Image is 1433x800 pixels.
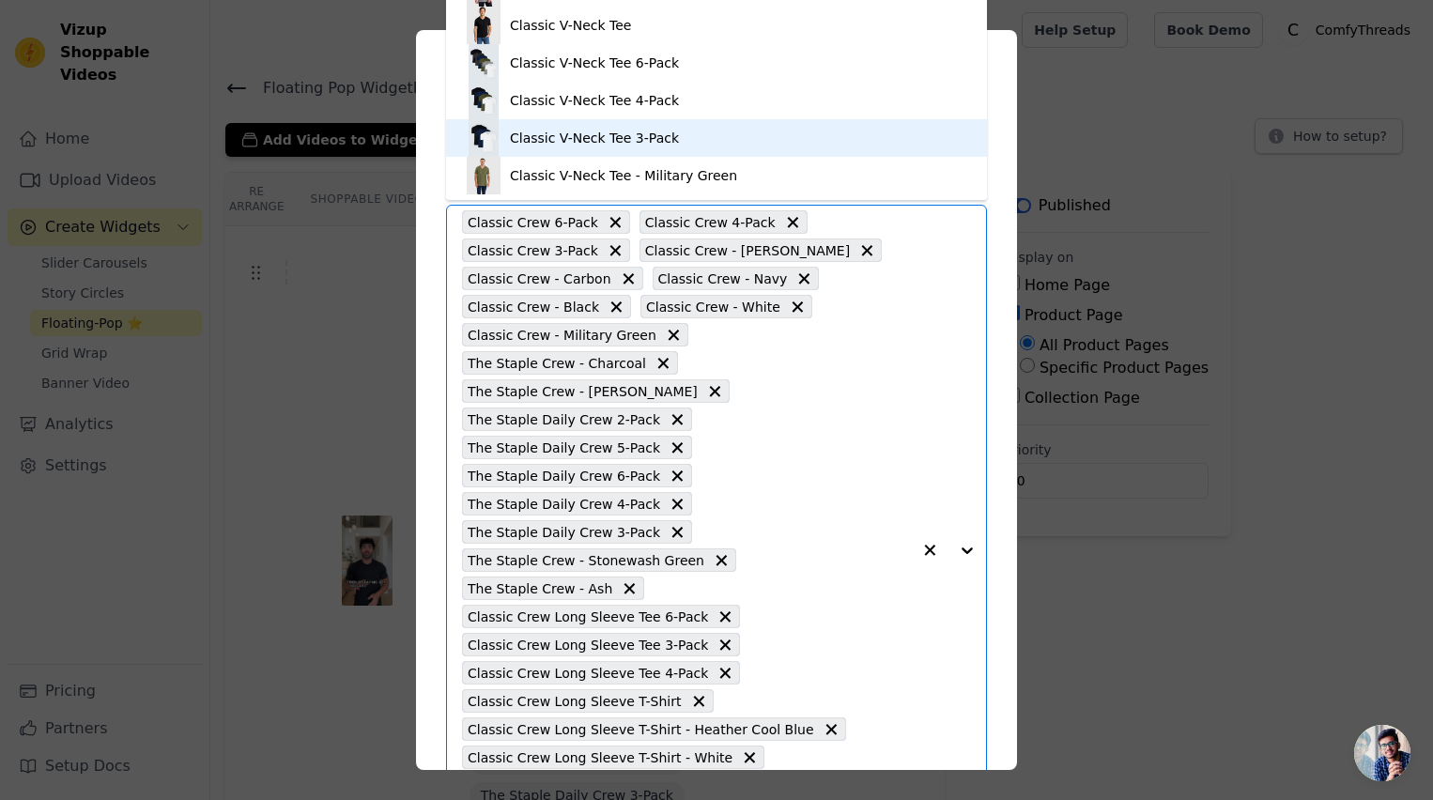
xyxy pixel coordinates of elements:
span: The Staple Crew - Charcoal [468,352,646,374]
div: Classic V-Neck Tee 4-Pack [510,91,679,110]
span: The Staple Crew - Ash [468,577,612,599]
span: The Staple Daily Crew 4-Pack [468,493,660,515]
span: Classic Crew - Navy [658,268,788,289]
div: Classic V-Neck Tee [510,16,631,35]
span: Classic Crew - Black [468,296,599,317]
span: Classic Crew - Carbon [468,268,611,289]
span: Classic Crew 3-Pack [468,239,598,261]
span: The Staple Crew - Stonewash Green [468,549,704,571]
span: The Staple Crew - [PERSON_NAME] [468,380,698,402]
span: Classic Crew 6-Pack [468,211,598,233]
span: The Staple Daily Crew 2-Pack [468,408,660,430]
span: Classic Crew - Military Green [468,324,656,346]
img: product thumbnail [465,157,502,194]
span: Classic Crew - White [646,296,780,317]
span: Classic Crew - [PERSON_NAME] [645,239,850,261]
div: Classic V-Neck Tee - Military Green [510,166,737,185]
span: Classic Crew Long Sleeve T-Shirt - Heather Cool Blue [468,718,814,740]
div: Open chat [1354,725,1410,781]
span: Classic Crew Long Sleeve T-Shirt [468,690,682,712]
img: product thumbnail [465,7,502,44]
img: product thumbnail [465,119,502,157]
span: Classic Crew Long Sleeve Tee 3-Pack [468,634,708,655]
div: Classic V-Neck Tee 3-Pack [510,129,679,147]
span: The Staple Daily Crew 6-Pack [468,465,660,486]
span: Classic Crew Long Sleeve T-Shirt - White [468,746,732,768]
span: The Staple Daily Crew 3-Pack [468,521,660,543]
span: Classic Crew 4-Pack [645,211,776,233]
span: Classic Crew Long Sleeve Tee 4-Pack [468,662,708,684]
img: product thumbnail [465,44,502,82]
img: product thumbnail [465,82,502,119]
span: The Staple Daily Crew 5-Pack [468,437,660,458]
span: Classic Crew Long Sleeve Tee 6-Pack [468,606,708,627]
div: Classic V-Neck Tee 6-Pack [510,54,679,72]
